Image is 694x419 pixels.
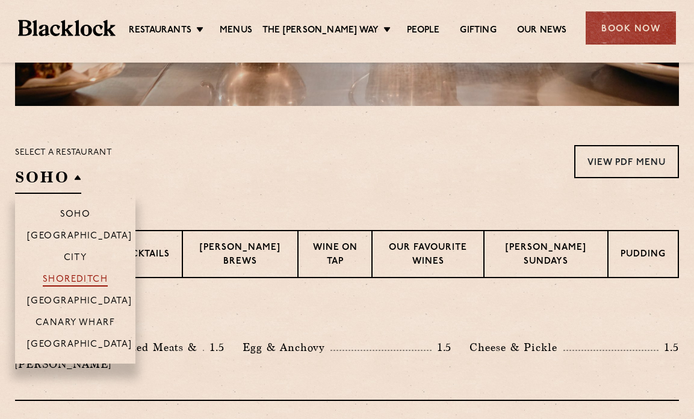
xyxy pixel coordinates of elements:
a: Our News [517,25,567,38]
a: Restaurants [129,25,191,38]
p: Cocktails [116,248,170,263]
p: Select a restaurant [15,145,112,161]
p: Canary Wharf [36,318,115,330]
a: View PDF Menu [574,145,679,178]
p: 1.5 [658,340,679,355]
p: Soho [60,209,91,222]
p: Shoreditch [43,275,108,287]
img: BL_Textured_Logo-footer-cropped.svg [18,20,116,36]
a: People [407,25,439,38]
p: 1.5 [432,340,452,355]
p: [GEOGRAPHIC_DATA] [27,231,132,243]
p: [GEOGRAPHIC_DATA] [27,340,132,352]
p: City [64,253,87,265]
p: [PERSON_NAME] Sundays [497,241,595,270]
h3: Pre Chop Bites [15,308,679,324]
p: [GEOGRAPHIC_DATA] [27,296,132,308]
h2: SOHO [15,167,81,194]
a: The [PERSON_NAME] Way [262,25,379,38]
p: Wine on Tap [311,241,360,270]
p: Pudding [621,248,666,263]
a: Menus [220,25,252,38]
p: [PERSON_NAME] Brews [195,241,285,270]
div: Book Now [586,11,676,45]
p: Cheese & Pickle [469,339,563,356]
p: Our favourite wines [385,241,471,270]
a: Gifting [460,25,496,38]
p: 1.5 [204,340,225,355]
p: Egg & Anchovy [243,339,330,356]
